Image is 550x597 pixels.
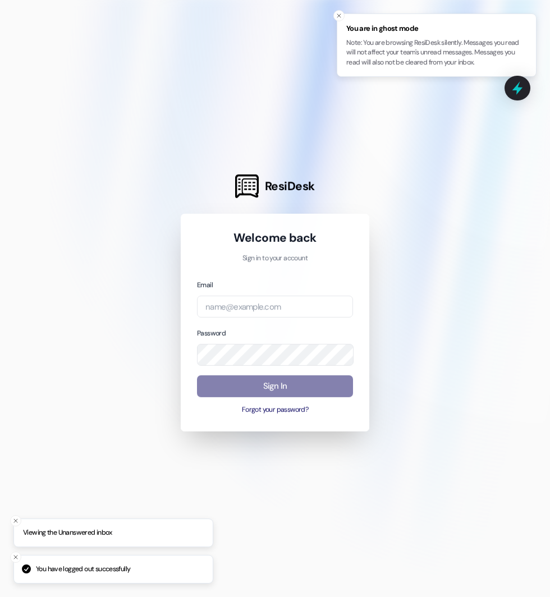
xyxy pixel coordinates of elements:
button: Sign In [197,375,353,397]
button: Close toast [10,515,21,526]
input: name@example.com [197,296,353,318]
button: Close toast [333,10,345,21]
p: You have logged out successfully [36,564,130,575]
img: ResiDesk Logo [235,174,259,198]
p: Note: You are browsing ResiDesk silently. Messages you read will not affect your team's unread me... [346,38,527,68]
label: Password [197,329,226,338]
h1: Welcome back [197,229,353,245]
span: ResiDesk [265,178,315,194]
p: Viewing the Unanswered inbox [23,528,112,538]
span: You are in ghost mode [346,23,527,34]
label: Email [197,281,213,290]
button: Close toast [10,552,21,563]
p: Sign in to your account [197,253,353,263]
button: Forgot your password? [197,405,353,415]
